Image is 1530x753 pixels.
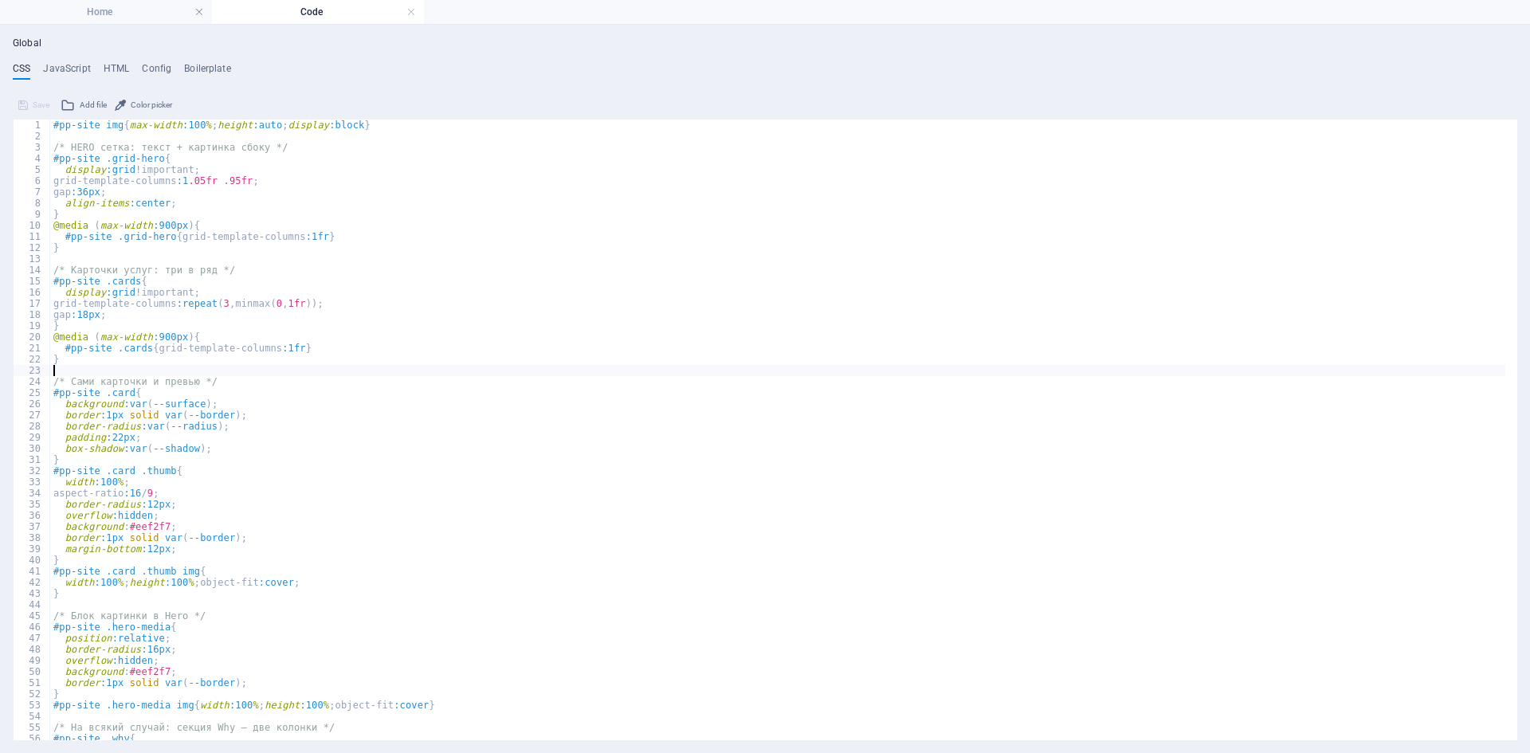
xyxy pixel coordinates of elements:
[14,722,51,733] div: 55
[14,186,51,198] div: 7
[14,164,51,175] div: 5
[14,655,51,666] div: 49
[14,499,51,510] div: 35
[14,131,51,142] div: 2
[43,63,90,80] h4: JavaScript
[212,3,424,21] h4: Code
[112,96,175,115] button: Color picker
[14,711,51,722] div: 54
[14,142,51,153] div: 3
[14,410,51,421] div: 27
[142,63,171,80] h4: Config
[14,733,51,744] div: 56
[14,298,51,309] div: 17
[14,577,51,588] div: 42
[13,63,30,80] h4: CSS
[14,510,51,521] div: 36
[14,220,51,231] div: 10
[14,421,51,432] div: 28
[14,555,51,566] div: 40
[14,432,51,443] div: 29
[14,253,51,265] div: 13
[184,63,231,80] h4: Boilerplate
[14,398,51,410] div: 26
[14,622,51,633] div: 46
[131,96,172,115] span: Color picker
[14,610,51,622] div: 45
[14,309,51,320] div: 18
[14,588,51,599] div: 43
[13,37,41,50] h4: Global
[14,532,51,543] div: 38
[14,488,51,499] div: 34
[14,677,51,688] div: 51
[14,633,51,644] div: 47
[58,96,109,115] button: Add file
[14,120,51,131] div: 1
[14,320,51,331] div: 19
[14,543,51,555] div: 39
[104,63,130,80] h4: HTML
[14,354,51,365] div: 22
[14,175,51,186] div: 6
[14,387,51,398] div: 25
[14,365,51,376] div: 23
[80,96,107,115] span: Add file
[14,376,51,387] div: 24
[14,153,51,164] div: 4
[14,644,51,655] div: 48
[14,209,51,220] div: 9
[14,231,51,242] div: 11
[14,454,51,465] div: 31
[14,666,51,677] div: 50
[14,700,51,711] div: 53
[14,566,51,577] div: 41
[14,343,51,354] div: 21
[14,521,51,532] div: 37
[14,331,51,343] div: 20
[14,599,51,610] div: 44
[14,443,51,454] div: 30
[14,265,51,276] div: 14
[14,465,51,477] div: 32
[14,287,51,298] div: 16
[14,477,51,488] div: 33
[14,688,51,700] div: 52
[14,276,51,287] div: 15
[14,242,51,253] div: 12
[14,198,51,209] div: 8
